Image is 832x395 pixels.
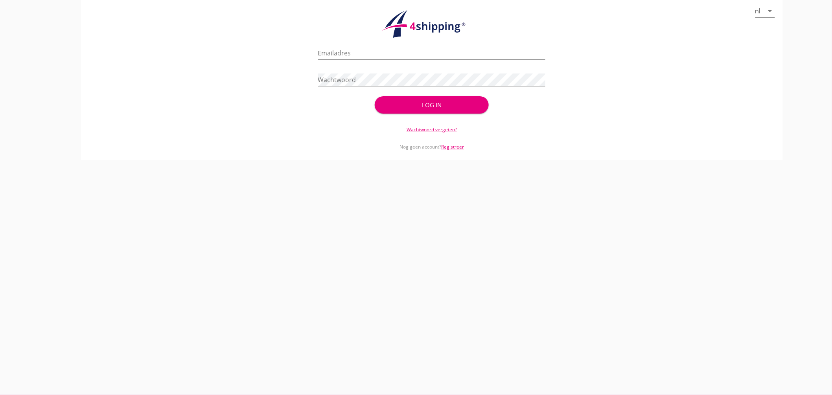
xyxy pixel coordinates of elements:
[381,9,483,39] img: logo.1f945f1d.svg
[318,133,546,151] div: Nog geen account?
[441,143,464,150] a: Registreer
[766,6,775,16] i: arrow_drop_down
[387,101,476,110] div: Log in
[407,126,457,133] a: Wachtwoord vergeten?
[755,7,761,15] div: nl
[318,47,546,59] input: Emailadres
[375,96,488,114] button: Log in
